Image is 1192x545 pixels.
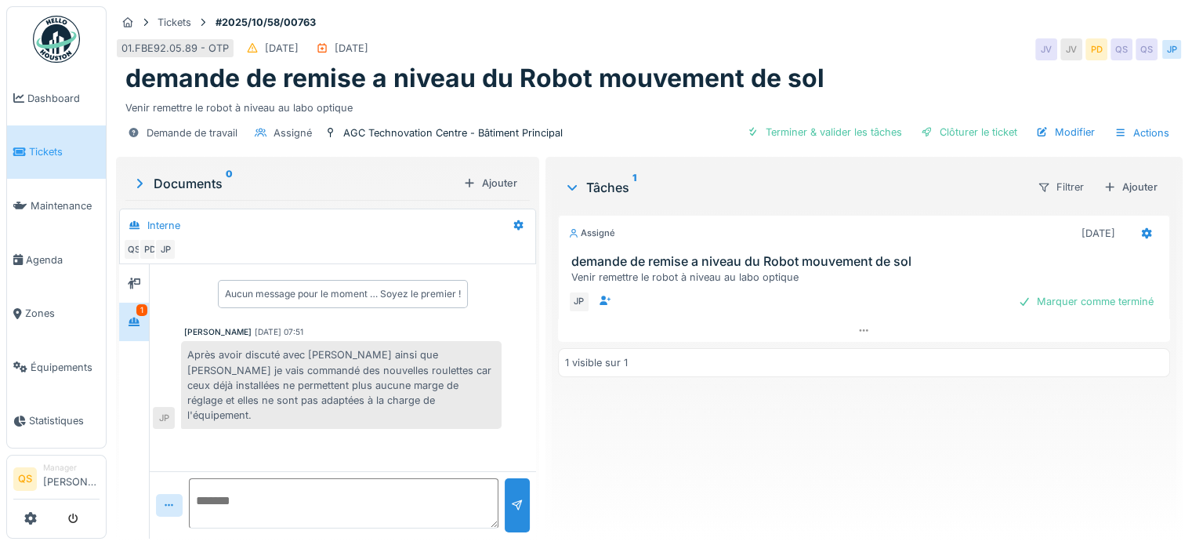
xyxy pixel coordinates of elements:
[1012,291,1160,312] div: Marquer comme terminé
[43,462,100,474] div: Manager
[255,326,303,338] div: [DATE] 07:51
[274,125,312,140] div: Assigné
[225,287,461,301] div: Aucun message pour le moment … Soyez le premier !
[565,355,628,370] div: 1 visible sur 1
[564,178,1024,197] div: Tâches
[1060,38,1082,60] div: JV
[209,15,322,30] strong: #2025/10/58/00763
[154,238,176,260] div: JP
[335,41,368,56] div: [DATE]
[7,125,106,180] a: Tickets
[1030,122,1101,143] div: Modifier
[147,125,237,140] div: Demande de travail
[571,270,1163,285] div: Venir remettre le robot à niveau au labo optique
[33,16,80,63] img: Badge_color-CXgf-gQk.svg
[1136,38,1158,60] div: QS
[136,304,147,316] div: 1
[571,254,1163,269] h3: demande de remise a niveau du Robot mouvement de sol
[1031,176,1091,198] div: Filtrer
[1035,38,1057,60] div: JV
[181,341,502,429] div: Après avoir discuté avec [PERSON_NAME] ainsi que [PERSON_NAME] je vais commandé des nouvelles rou...
[1107,122,1176,144] div: Actions
[43,462,100,496] li: [PERSON_NAME]
[265,41,299,56] div: [DATE]
[26,253,100,267] span: Agenda
[132,174,457,193] div: Documents
[7,179,106,233] a: Maintenance
[31,360,100,375] span: Équipements
[7,394,106,449] a: Statistiques
[184,326,252,338] div: [PERSON_NAME]
[568,291,590,313] div: JP
[147,218,180,233] div: Interne
[125,64,824,93] h1: demande de remise a niveau du Robot mouvement de sol
[158,15,191,30] div: Tickets
[7,71,106,125] a: Dashboard
[632,178,636,197] sup: 1
[121,41,229,56] div: 01.FBE92.05.89 - OTP
[1085,38,1107,60] div: PD
[1097,176,1164,198] div: Ajouter
[568,227,615,240] div: Assigné
[29,144,100,159] span: Tickets
[1081,226,1115,241] div: [DATE]
[123,238,145,260] div: QS
[343,125,563,140] div: AGC Technovation Centre - Bâtiment Principal
[25,306,100,321] span: Zones
[153,407,175,429] div: JP
[31,198,100,213] span: Maintenance
[1161,38,1183,60] div: JP
[226,174,233,193] sup: 0
[7,286,106,340] a: Zones
[7,233,106,287] a: Agenda
[7,340,106,394] a: Équipements
[27,91,100,106] span: Dashboard
[915,122,1024,143] div: Clôturer le ticket
[457,173,524,194] div: Ajouter
[29,413,100,428] span: Statistiques
[125,94,1173,115] div: Venir remettre le robot à niveau au labo optique
[1110,38,1132,60] div: QS
[741,122,908,143] div: Terminer & valider les tâches
[13,467,37,491] li: QS
[139,238,161,260] div: PD
[13,462,100,500] a: QS Manager[PERSON_NAME]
